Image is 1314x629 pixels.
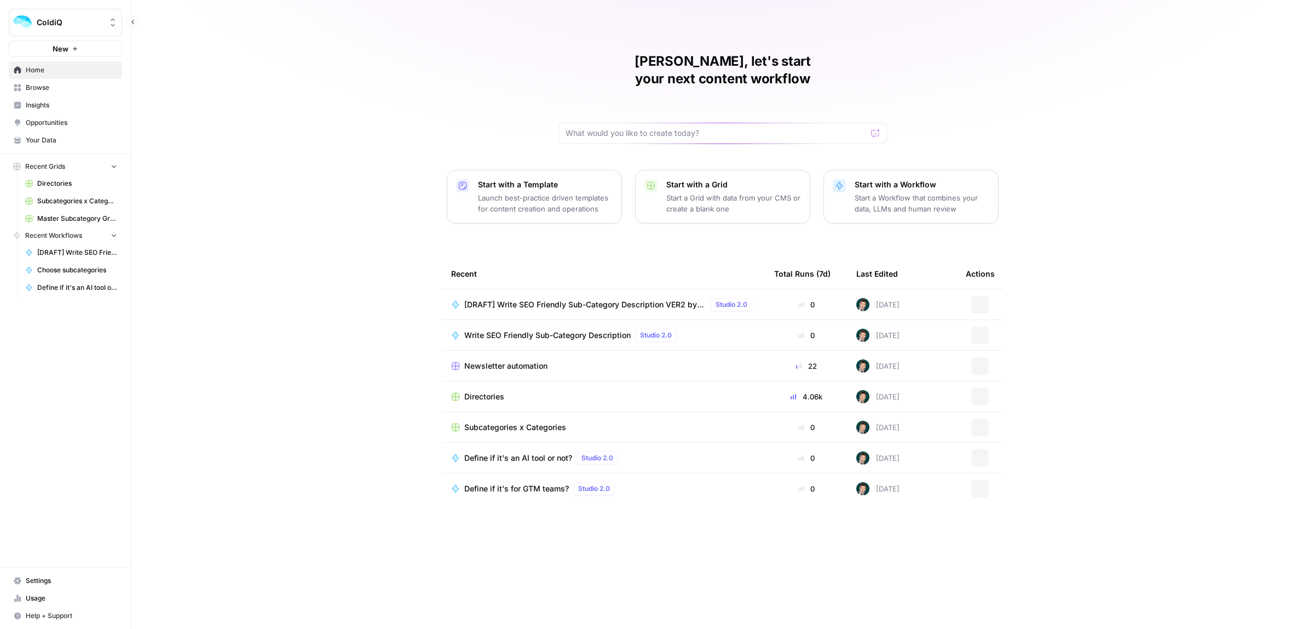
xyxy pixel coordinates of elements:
[774,259,831,289] div: Total Runs (7d)
[20,244,122,261] a: [DRAFT] Write SEO Friendly Sub-Category Description VER2 by [PERSON_NAME]
[856,359,900,373] div: [DATE]
[9,607,122,625] button: Help + Support
[37,214,117,224] span: Master Subcategory Grid View (1).csv
[9,572,122,590] a: Settings
[856,390,900,403] div: [DATE]
[53,43,68,54] span: New
[25,162,65,171] span: Recent Grids
[451,422,757,433] a: Subcategories x Categories
[26,576,117,586] span: Settings
[26,611,117,621] span: Help + Support
[666,192,801,214] p: Start a Grid with data from your CMS or create a blank one
[9,114,122,131] a: Opportunities
[856,329,869,342] img: 992gdyty1pe6t0j61jgrcag3mgyd
[478,179,613,190] p: Start with a Template
[464,299,706,310] span: [DRAFT] Write SEO Friendly Sub-Category Description VER2 by [PERSON_NAME]
[856,359,869,373] img: 992gdyty1pe6t0j61jgrcag3mgyd
[774,483,839,494] div: 0
[20,279,122,296] a: Define if it's an AI tool or not?
[856,390,869,403] img: 992gdyty1pe6t0j61jgrcag3mgyd
[9,131,122,149] a: Your Data
[855,179,989,190] p: Start with a Workflow
[20,261,122,279] a: Choose subcategories
[451,298,757,311] a: [DRAFT] Write SEO Friendly Sub-Category Description VER2 by [PERSON_NAME]Studio 2.0
[26,65,117,75] span: Home
[37,248,117,258] span: [DRAFT] Write SEO Friendly Sub-Category Description VER2 by [PERSON_NAME]
[558,53,887,88] h1: [PERSON_NAME], let's start your next content workflow
[451,361,757,371] a: Newsletter automation
[9,41,122,57] button: New
[478,192,613,214] p: Launch best-practice driven templates for content creation and operations
[464,422,566,433] span: Subcategories x Categories
[464,361,547,371] span: Newsletter automation
[464,330,631,341] span: Write SEO Friendly Sub-Category Description
[856,421,869,434] img: 992gdyty1pe6t0j61jgrcag3mgyd
[9,227,122,244] button: Recent Workflows
[25,231,82,241] span: Recent Workflows
[640,330,672,340] span: Studio 2.0
[20,192,122,210] a: Subcategories x Categories
[464,391,504,402] span: Directories
[9,590,122,607] a: Usage
[9,79,122,96] a: Browse
[856,451,869,465] img: 992gdyty1pe6t0j61jgrcag3mgyd
[855,192,989,214] p: Start a Workflow that combines your data, LLMs and human review
[856,298,869,311] img: 992gdyty1pe6t0j61jgrcag3mgyd
[774,422,839,433] div: 0
[856,259,898,289] div: Last Edited
[464,453,572,464] span: Define if it's an AI tool or not?
[447,170,622,224] button: Start with a TemplateLaunch best-practice driven templates for content creation and operations
[716,300,747,310] span: Studio 2.0
[37,179,117,188] span: Directories
[566,128,867,139] input: What would you like to create today?
[451,482,757,495] a: Define if it's for GTM teams?Studio 2.0
[856,451,900,465] div: [DATE]
[20,175,122,192] a: Directories
[26,593,117,603] span: Usage
[37,265,117,275] span: Choose subcategories
[856,298,900,311] div: [DATE]
[856,482,900,495] div: [DATE]
[9,9,122,36] button: Workspace: ColdiQ
[26,100,117,110] span: Insights
[774,361,839,371] div: 22
[581,453,613,463] span: Studio 2.0
[856,482,869,495] img: 992gdyty1pe6t0j61jgrcag3mgyd
[856,421,900,434] div: [DATE]
[578,484,610,494] span: Studio 2.0
[823,170,999,224] button: Start with a WorkflowStart a Workflow that combines your data, LLMs and human review
[451,391,757,402] a: Directories
[464,483,569,494] span: Define if it's for GTM teams?
[26,135,117,145] span: Your Data
[26,83,117,93] span: Browse
[774,453,839,464] div: 0
[635,170,810,224] button: Start with a GridStart a Grid with data from your CMS or create a blank one
[9,158,122,175] button: Recent Grids
[37,17,103,28] span: ColdiQ
[451,451,757,465] a: Define if it's an AI tool or not?Studio 2.0
[37,283,117,293] span: Define if it's an AI tool or not?
[20,210,122,227] a: Master Subcategory Grid View (1).csv
[451,329,757,342] a: Write SEO Friendly Sub-Category DescriptionStudio 2.0
[856,329,900,342] div: [DATE]
[451,259,757,289] div: Recent
[9,96,122,114] a: Insights
[9,61,122,79] a: Home
[37,196,117,206] span: Subcategories x Categories
[774,330,839,341] div: 0
[966,259,995,289] div: Actions
[13,13,32,32] img: ColdiQ Logo
[26,118,117,128] span: Opportunities
[666,179,801,190] p: Start with a Grid
[774,391,839,402] div: 4.06k
[774,299,839,310] div: 0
